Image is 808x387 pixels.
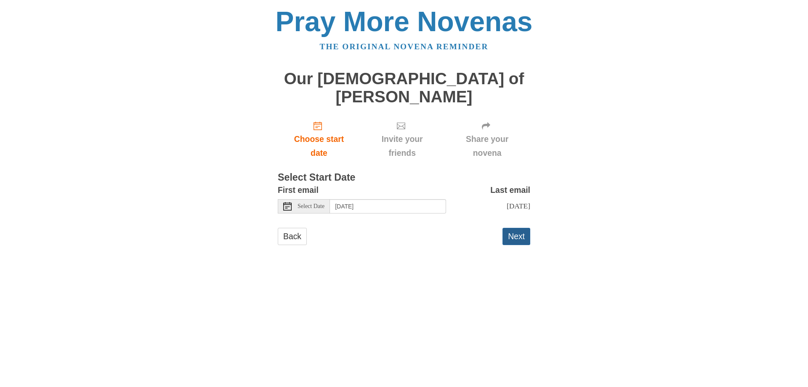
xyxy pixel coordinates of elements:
[286,132,352,160] span: Choose start date
[278,183,319,197] label: First email
[278,228,307,245] a: Back
[490,183,530,197] label: Last email
[276,6,533,37] a: Pray More Novenas
[278,172,530,183] h3: Select Start Date
[278,114,360,164] a: Choose start date
[502,228,530,245] button: Next
[298,203,324,209] span: Select Date
[507,202,530,210] span: [DATE]
[444,114,530,164] div: Click "Next" to confirm your start date first.
[320,42,489,51] a: The original novena reminder
[452,132,522,160] span: Share your novena
[360,114,444,164] div: Click "Next" to confirm your start date first.
[278,70,530,106] h1: Our [DEMOGRAPHIC_DATA] of [PERSON_NAME]
[369,132,436,160] span: Invite your friends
